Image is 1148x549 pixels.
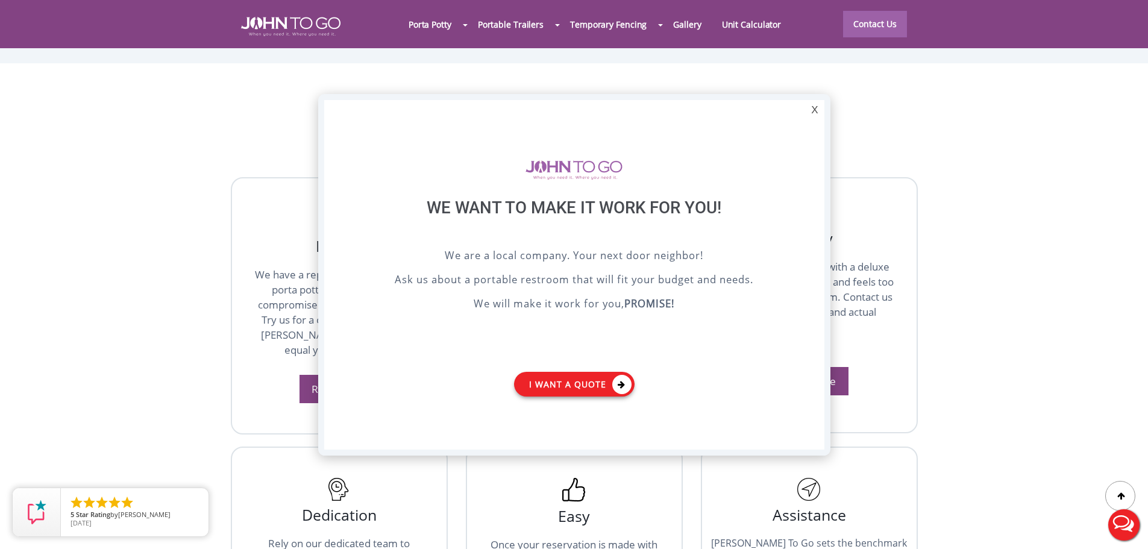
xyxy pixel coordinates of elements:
[82,495,96,510] li: 
[71,510,74,519] span: 5
[354,198,794,248] div: We want to make it work for you!
[525,160,623,180] img: logo of viptogo
[354,296,794,314] p: We will make it work for you,
[107,495,122,510] li: 
[120,495,134,510] li: 
[25,500,49,524] img: Review Rating
[1100,501,1148,549] button: Live Chat
[69,495,84,510] li: 
[118,510,171,519] span: [PERSON_NAME]
[71,511,199,519] span: by
[354,248,794,266] p: We are a local company. Your next door neighbor!
[95,495,109,510] li: 
[354,272,794,290] p: Ask us about a portable restroom that will fit your budget and needs.
[71,518,92,527] span: [DATE]
[805,100,824,121] div: X
[624,296,674,310] b: PROMISE!
[514,372,635,397] a: I want a Quote
[76,510,110,519] span: Star Rating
